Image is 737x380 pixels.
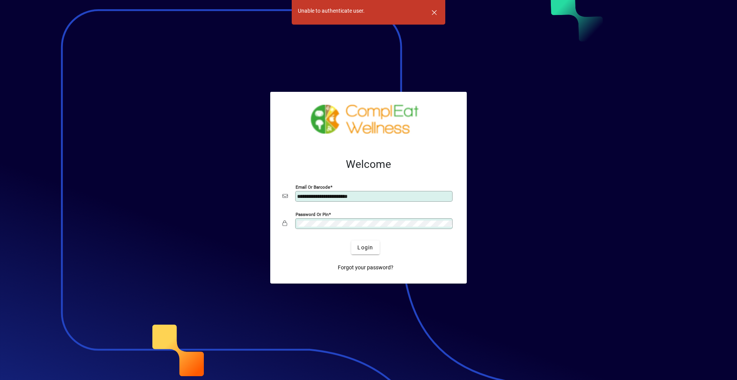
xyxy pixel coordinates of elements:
button: Dismiss [425,3,443,22]
a: Forgot your password? [335,261,397,274]
mat-label: Password or Pin [296,212,329,217]
span: Forgot your password? [338,264,393,272]
button: Login [351,241,379,254]
h2: Welcome [283,158,454,171]
span: Login [357,244,373,252]
mat-label: Email or Barcode [296,184,330,190]
div: Unable to authenticate user. [298,7,365,15]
